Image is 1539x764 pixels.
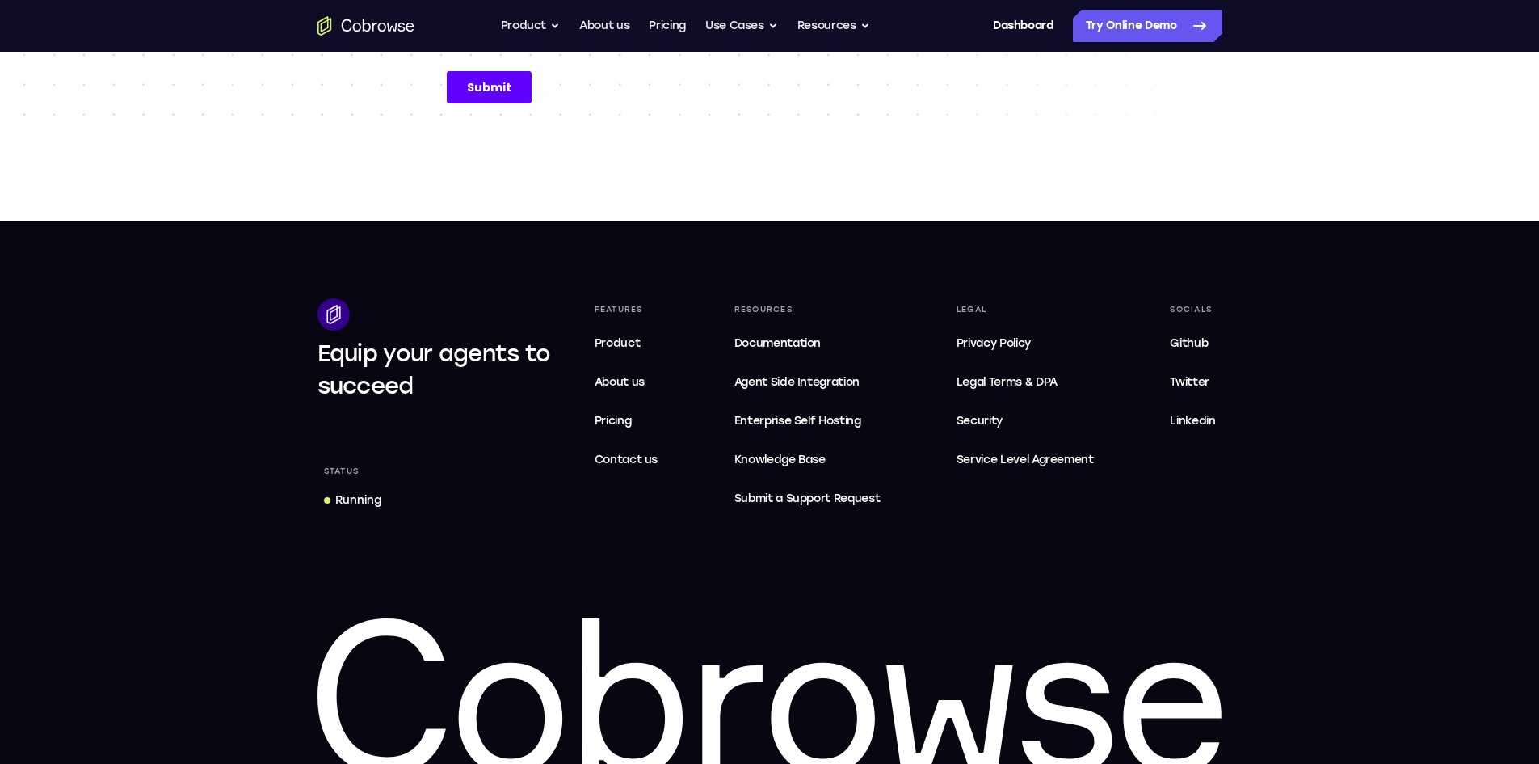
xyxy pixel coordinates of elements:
a: Running [317,486,388,515]
a: Enterprise Self Hosting [728,405,887,437]
span: Enterprise Self Hosting [734,412,881,431]
a: Documentation [728,327,887,360]
span: About us [595,375,645,389]
a: Pricing [649,10,686,42]
a: Legal Terms & DPA [950,366,1100,399]
div: Features [588,298,665,321]
span: Twitter [1170,375,1209,389]
a: Github [1163,327,1222,360]
div: Status [317,460,366,483]
a: Try Online Demo [1073,10,1222,42]
a: Knowledge Base [728,444,887,476]
span: Legal Terms & DPA [957,375,1058,389]
a: Pricing [588,405,665,437]
a: Security [950,405,1100,437]
span: Documentation [734,336,821,350]
span: Privacy Policy [957,336,1031,350]
button: Resources [797,10,870,42]
a: Service Level Agreement [950,444,1100,476]
span: Service Level Agreement [957,450,1094,470]
span: Knowledge Base [734,453,826,466]
span: Submit a Support Request [734,489,881,509]
span: Agent Side Integration [734,373,881,392]
button: Use Cases [705,10,778,42]
div: Socials [1163,298,1222,321]
a: Go to the home page [317,16,414,36]
a: Submit a Support Request [728,483,887,515]
a: Contact us [588,444,665,476]
a: Twitter [1163,366,1222,399]
a: Linkedin [1163,405,1222,437]
span: Pricing [595,414,632,428]
a: Agent Side Integration [728,366,887,399]
a: About us [579,10,629,42]
a: Privacy Policy [950,327,1100,360]
div: Resources [728,298,887,321]
span: Linkedin [1170,414,1215,428]
span: Security [957,414,1003,428]
span: Equip your agents to succeed [317,340,551,399]
a: About us [588,366,665,399]
div: Running [335,492,381,509]
div: Legal [950,298,1100,321]
button: Product [501,10,561,42]
a: Product [588,327,665,360]
span: Contact us [595,453,658,466]
a: Dashboard [993,10,1053,42]
span: Github [1170,336,1208,350]
span: Product [595,336,641,350]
